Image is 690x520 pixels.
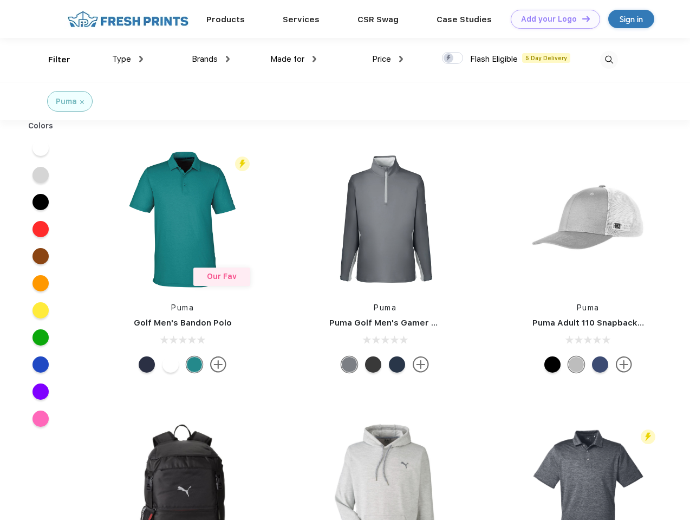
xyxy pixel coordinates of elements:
[577,303,600,312] a: Puma
[110,147,255,291] img: func=resize&h=266
[374,303,396,312] a: Puma
[568,356,584,373] div: Quarry with Brt Whit
[413,356,429,373] img: more.svg
[139,356,155,373] div: Navy Blazer
[313,56,316,62] img: dropdown.png
[357,15,399,24] a: CSR Swag
[139,56,143,62] img: dropdown.png
[162,356,179,373] div: Bright White
[341,356,357,373] div: Quiet Shade
[270,54,304,64] span: Made for
[186,356,203,373] div: Green Lagoon
[389,356,405,373] div: Navy Blazer
[56,96,77,107] div: Puma
[226,56,230,62] img: dropdown.png
[399,56,403,62] img: dropdown.png
[516,147,660,291] img: func=resize&h=266
[64,10,192,29] img: fo%20logo%202.webp
[80,100,84,104] img: filter_cancel.svg
[641,430,655,444] img: flash_active_toggle.svg
[544,356,561,373] div: Pma Blk Pma Blk
[206,15,245,24] a: Products
[365,356,381,373] div: Puma Black
[582,16,590,22] img: DT
[313,147,457,291] img: func=resize&h=266
[616,356,632,373] img: more.svg
[283,15,320,24] a: Services
[329,318,500,328] a: Puma Golf Men's Gamer Golf Quarter-Zip
[235,157,250,171] img: flash_active_toggle.svg
[470,54,518,64] span: Flash Eligible
[372,54,391,64] span: Price
[620,13,643,25] div: Sign in
[192,54,218,64] span: Brands
[207,272,237,281] span: Our Fav
[48,54,70,66] div: Filter
[522,53,570,63] span: 5 Day Delivery
[592,356,608,373] div: Peacoat Qut Shd
[608,10,654,28] a: Sign in
[20,120,62,132] div: Colors
[521,15,577,24] div: Add your Logo
[600,51,618,69] img: desktop_search.svg
[134,318,232,328] a: Golf Men's Bandon Polo
[210,356,226,373] img: more.svg
[171,303,194,312] a: Puma
[112,54,131,64] span: Type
